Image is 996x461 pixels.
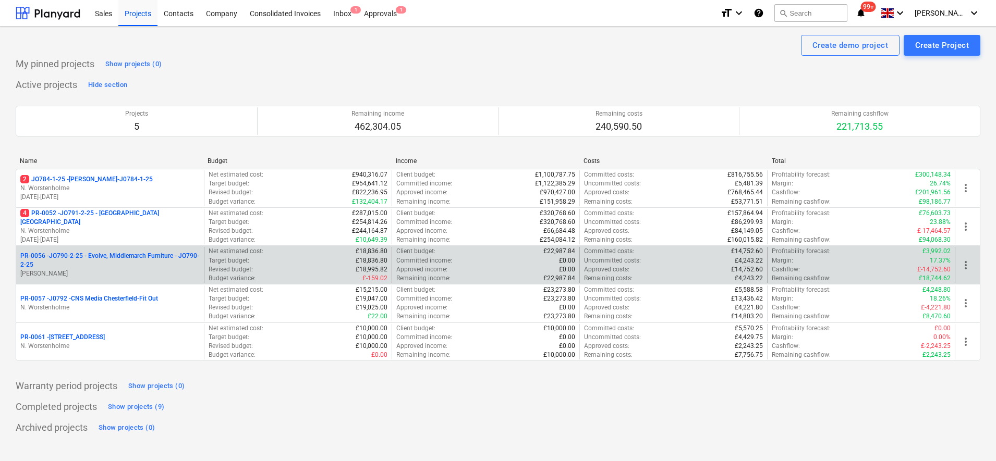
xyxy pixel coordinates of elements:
p: £768,465.44 [727,188,763,197]
p: Margin : [772,333,793,342]
p: £4,248.80 [922,285,951,294]
p: £76,603.73 [919,209,951,218]
p: Budget variance : [209,274,256,283]
span: 1 [396,6,406,14]
div: 2JO784-1-25 -[PERSON_NAME]-J0784-1-25N. Worstenholme[DATE]-[DATE] [20,175,200,202]
p: £5,570.25 [735,324,763,333]
p: Remaining costs : [584,235,633,244]
p: £18,744.62 [919,274,951,283]
p: Revised budget : [209,227,253,235]
span: 99+ [861,2,876,12]
p: Budget variance : [209,197,256,206]
p: Projects [125,109,148,118]
div: 4PR-0052 -JO791-2-25 - [GEOGRAPHIC_DATA] [GEOGRAPHIC_DATA]N. Worstenholme[DATE]-[DATE] [20,209,200,245]
p: Cashflow : [772,265,800,274]
p: £18,836.80 [356,247,387,256]
p: £254,814.26 [352,218,387,227]
i: keyboard_arrow_down [968,7,980,19]
p: £10,000.00 [356,324,387,333]
div: Show projects (9) [108,401,164,413]
p: Target budget : [209,179,249,188]
p: £10,000.00 [356,333,387,342]
p: Remaining cashflow : [772,312,831,321]
p: PR-0061 - [STREET_ADDRESS] [20,333,105,342]
p: £254,084.12 [540,235,575,244]
div: Income [396,157,575,165]
p: £66,684.48 [543,227,575,235]
p: Approved income : [396,342,447,351]
p: £157,864.94 [727,209,763,218]
div: Show projects (0) [128,380,185,392]
p: Cashflow : [772,342,800,351]
span: 2 [20,175,29,183]
p: £160,015.82 [727,235,763,244]
p: Committed income : [396,294,452,303]
p: Committed costs : [584,209,634,218]
span: [PERSON_NAME] [915,9,967,17]
p: Approved income : [396,227,447,235]
p: Remaining costs : [584,274,633,283]
p: [DATE] - [DATE] [20,235,200,244]
p: Committed costs : [584,324,634,333]
p: £-14,752.60 [917,265,951,274]
p: £970,427.00 [540,188,575,197]
p: 17.37% [930,256,951,265]
p: £23,273.80 [543,285,575,294]
p: £19,047.00 [356,294,387,303]
div: Name [20,157,199,165]
p: £132,404.17 [352,197,387,206]
p: 0.00% [933,333,951,342]
div: Create demo project [812,39,888,52]
p: PR-0056 - JO790-2-25 - Evolve, Middlemarch Furniture - JO790-2-25 [20,252,200,269]
p: £-159.02 [362,274,387,283]
p: £287,015.00 [352,209,387,218]
p: Approved income : [396,265,447,274]
p: £10,000.00 [356,342,387,351]
div: Hide section [88,79,127,91]
p: Remaining costs : [584,351,633,359]
p: £0.00 [559,256,575,265]
p: £-17,464.57 [917,227,951,235]
p: Target budget : [209,218,249,227]
p: £-4,221.80 [921,303,951,312]
p: £1,100,787.75 [535,170,575,179]
p: £5,481.39 [735,179,763,188]
p: Margin : [772,218,793,227]
p: £-2,243.25 [921,342,951,351]
p: £22,987.84 [543,274,575,283]
p: Committed costs : [584,285,634,294]
p: £23,273.80 [543,312,575,321]
p: £18,995.82 [356,265,387,274]
p: Margin : [772,179,793,188]
p: Approved costs : [584,303,629,312]
p: My pinned projects [16,58,94,70]
p: £23,273.80 [543,294,575,303]
p: £816,755.56 [727,170,763,179]
p: £84,149.05 [731,227,763,235]
span: more_vert [959,335,972,348]
p: £19,025.00 [356,303,387,312]
p: N. Worstenholme [20,227,200,235]
p: JO784-1-25 - [PERSON_NAME]-J0784-1-25 [20,175,153,184]
p: PR-0057 - J0792 -CNS Media Chesterfield-Fit Out [20,294,158,303]
p: Approved costs : [584,342,629,351]
p: Profitability forecast : [772,285,831,294]
div: Create Project [915,39,969,52]
p: £53,771.51 [731,197,763,206]
p: Revised budget : [209,303,253,312]
button: Search [774,4,847,22]
p: Uncommitted costs : [584,256,641,265]
i: notifications [856,7,866,19]
p: Client budget : [396,209,435,218]
p: 26.74% [930,179,951,188]
p: Margin : [772,294,793,303]
p: £151,958.29 [540,197,575,206]
p: 18.26% [930,294,951,303]
p: Budget variance : [209,351,256,359]
p: £320,768.60 [540,218,575,227]
p: [DATE] - [DATE] [20,193,200,202]
span: more_vert [959,297,972,309]
p: £201,961.56 [915,188,951,197]
p: PR-0052 - JO791-2-25 - [GEOGRAPHIC_DATA] [GEOGRAPHIC_DATA] [20,209,200,227]
p: 240,590.50 [596,120,642,133]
